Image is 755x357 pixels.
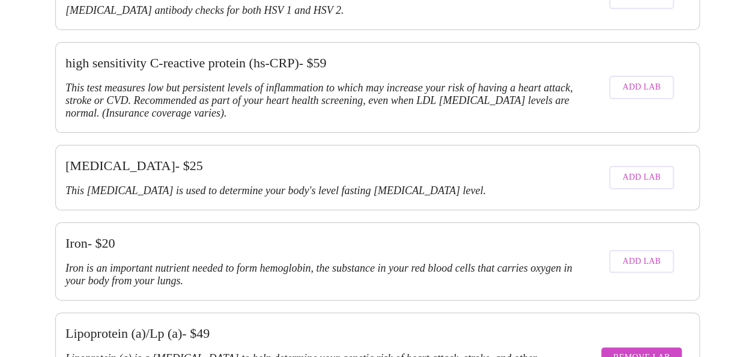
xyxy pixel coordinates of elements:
[65,326,574,341] h3: Lipoprotein (a)/Lp (a) - $ 49
[622,80,661,95] span: Add Lab
[609,250,674,273] button: Add Lab
[65,158,574,174] h3: [MEDICAL_DATA] - $ 25
[622,254,661,269] span: Add Lab
[65,185,574,197] h3: This [MEDICAL_DATA] is used to determine your body's level fasting [MEDICAL_DATA] level.
[65,262,574,287] h3: Iron is an important nutrient needed to form hemoglobin, the substance in your red blood cells th...
[622,170,661,185] span: Add Lab
[65,236,574,251] h3: Iron - $ 20
[65,82,574,120] h3: This test measures low but persistent levels of inflammation to which may increase your risk of h...
[609,166,674,189] button: Add Lab
[65,55,574,71] h3: high sensitivity C-reactive protein (hs-CRP) - $ 59
[609,76,674,99] button: Add Lab
[65,4,574,17] h3: [MEDICAL_DATA] antibody checks for both HSV 1 and HSV 2.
